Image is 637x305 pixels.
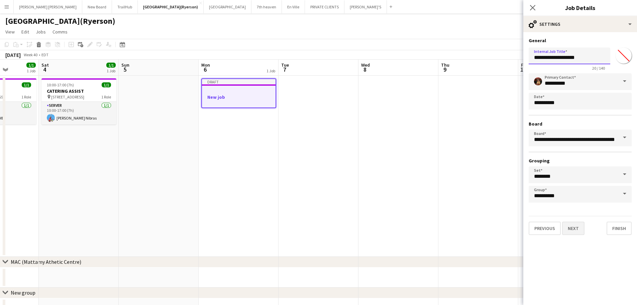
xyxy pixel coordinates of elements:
div: 1 Job [267,68,275,73]
h3: Job Details [523,3,637,12]
div: 1 Job [27,68,35,73]
div: Draft [202,79,276,84]
span: 1/1 [106,63,116,68]
button: 7th heaven [251,0,282,13]
span: 4 [40,66,49,73]
div: 1 Job [107,68,115,73]
span: Week 40 [22,52,39,57]
span: 10 [520,66,526,73]
button: [GEOGRAPHIC_DATA](Ryerson) [138,0,204,13]
span: Jobs [36,29,46,35]
button: TrailHub [112,0,138,13]
h3: Board [529,121,632,127]
span: Mon [201,62,210,68]
span: 5 [120,66,129,73]
button: Finish [607,222,632,235]
button: [GEOGRAPHIC_DATA] [204,0,251,13]
button: [PERSON_NAME] [PERSON_NAME] [14,0,82,13]
span: Sun [121,62,129,68]
button: Next [562,222,585,235]
span: 1/1 [102,82,111,87]
span: 9 [440,66,449,73]
span: Wed [361,62,370,68]
div: MAC (Mattamy Athetic Centre) [11,258,81,265]
span: Edit [21,29,29,35]
button: [PERSON_NAME]'S [344,0,387,13]
button: Previous [529,222,561,235]
h3: CATERING ASSIST [41,88,116,94]
span: View [5,29,15,35]
span: 20 / 140 [587,66,610,71]
h1: [GEOGRAPHIC_DATA](Ryerson) [5,16,115,26]
a: Comms [50,27,70,36]
span: 1/1 [26,63,36,68]
span: 1/1 [22,82,31,87]
app-card-role: SERVER1/110:00-17:00 (7h)[PERSON_NAME] Nibras [41,102,116,125]
span: Comms [52,29,68,35]
button: New Board [82,0,112,13]
button: PRIVATE CLIENTS [305,0,344,13]
span: [STREET_ADDRESS] [51,94,84,99]
span: Fri [521,62,526,68]
h3: Grouping [529,158,632,164]
span: Thu [441,62,449,68]
a: Jobs [33,27,48,36]
div: Settings [523,16,637,32]
span: 1 Role [21,94,31,99]
span: 7 [280,66,289,73]
div: New group [11,289,35,296]
div: [DATE] [5,52,21,58]
span: 6 [200,66,210,73]
a: Edit [19,27,32,36]
h3: New job [202,94,276,100]
button: En Ville [282,0,305,13]
span: Tue [281,62,289,68]
span: 10:00-17:00 (7h) [47,82,74,87]
app-job-card: 10:00-17:00 (7h)1/1CATERING ASSIST [STREET_ADDRESS]1 RoleSERVER1/110:00-17:00 (7h)[PERSON_NAME] N... [41,78,116,125]
span: 1 Role [101,94,111,99]
a: View [3,27,17,36]
h3: General [529,37,632,44]
span: Sat [41,62,49,68]
span: 8 [360,66,370,73]
app-job-card: DraftNew job [201,78,276,108]
div: EDT [41,52,48,57]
